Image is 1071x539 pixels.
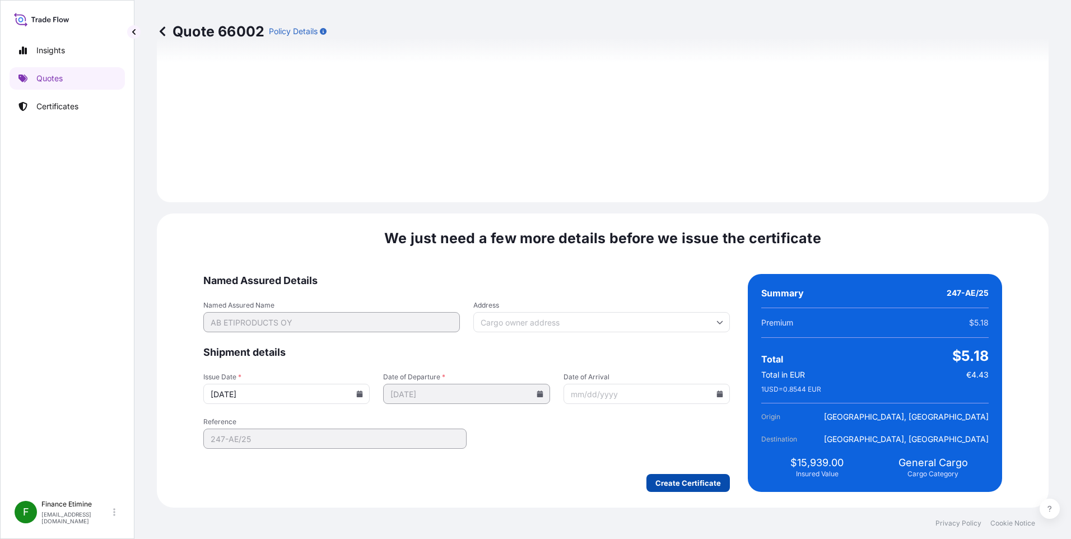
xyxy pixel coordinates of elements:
[796,470,839,478] span: Insured Value
[935,519,981,528] a: Privacy Policy
[203,373,370,382] span: Issue Date
[824,434,989,445] span: [GEOGRAPHIC_DATA], [GEOGRAPHIC_DATA]
[473,301,730,310] span: Address
[564,373,730,382] span: Date of Arrival
[761,317,793,328] span: Premium
[966,369,989,380] span: €4.43
[761,385,821,394] span: 1 USD = 0.8544 EUR
[952,347,989,365] span: $5.18
[564,384,730,404] input: mm/dd/yyyy
[761,369,805,380] span: Total in EUR
[646,474,730,492] button: Create Certificate
[790,456,844,470] span: $15,939.00
[203,429,467,449] input: Your internal reference
[383,373,550,382] span: Date of Departure
[203,346,730,359] span: Shipment details
[761,411,824,422] span: Origin
[907,470,958,478] span: Cargo Category
[761,434,824,445] span: Destination
[203,274,730,287] span: Named Assured Details
[36,101,78,112] p: Certificates
[269,26,318,37] p: Policy Details
[23,507,29,518] span: F
[157,22,264,40] p: Quote 66002
[655,477,721,489] p: Create Certificate
[36,73,63,84] p: Quotes
[947,287,989,299] span: 247-AE/25
[41,511,111,524] p: [EMAIL_ADDRESS][DOMAIN_NAME]
[203,384,370,404] input: mm/dd/yyyy
[383,384,550,404] input: mm/dd/yyyy
[41,500,111,509] p: Finance Etimine
[203,301,460,310] span: Named Assured Name
[10,39,125,62] a: Insights
[473,312,730,332] input: Cargo owner address
[761,354,783,365] span: Total
[969,317,989,328] span: $5.18
[10,67,125,90] a: Quotes
[36,45,65,56] p: Insights
[898,456,968,470] span: General Cargo
[990,519,1035,528] a: Cookie Notice
[10,95,125,118] a: Certificates
[824,411,989,422] span: [GEOGRAPHIC_DATA], [GEOGRAPHIC_DATA]
[203,417,467,426] span: Reference
[761,287,804,299] span: Summary
[384,229,821,247] span: We just need a few more details before we issue the certificate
